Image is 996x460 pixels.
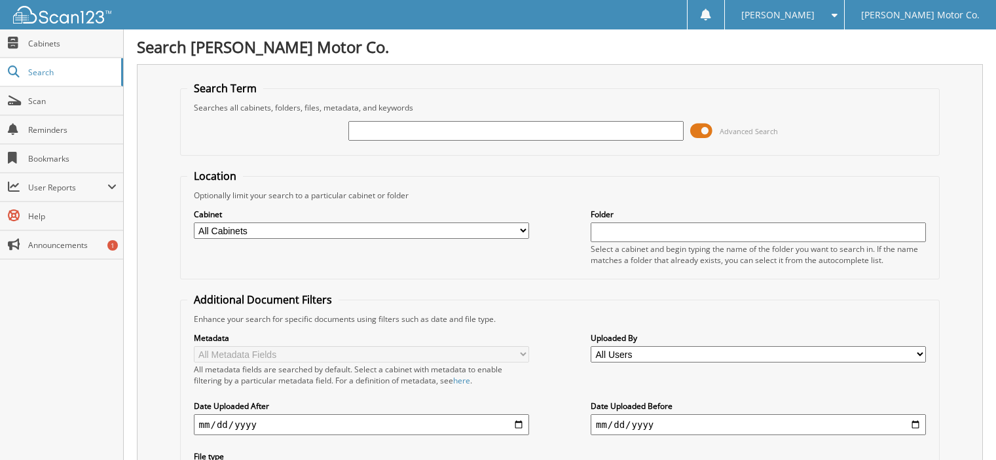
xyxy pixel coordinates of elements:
[194,414,529,435] input: start
[741,11,815,19] span: [PERSON_NAME]
[28,211,117,222] span: Help
[591,332,926,344] label: Uploaded By
[28,153,117,164] span: Bookmarks
[28,182,107,193] span: User Reports
[28,67,115,78] span: Search
[194,332,529,344] label: Metadata
[28,239,117,251] span: Announcements
[720,126,778,136] span: Advanced Search
[187,81,263,96] legend: Search Term
[28,38,117,49] span: Cabinets
[137,36,983,58] h1: Search [PERSON_NAME] Motor Co.
[194,400,529,412] label: Date Uploaded After
[194,364,529,386] div: All metadata fields are searched by default. Select a cabinet with metadata to enable filtering b...
[13,6,111,24] img: scan123-logo-white.svg
[187,169,243,183] legend: Location
[28,124,117,135] span: Reminders
[591,414,926,435] input: end
[28,96,117,107] span: Scan
[861,11,980,19] span: [PERSON_NAME] Motor Co.
[187,313,933,325] div: Enhance your search for specific documents using filters such as date and file type.
[187,292,339,307] legend: Additional Document Filters
[591,209,926,220] label: Folder
[591,400,926,412] label: Date Uploaded Before
[187,102,933,113] div: Searches all cabinets, folders, files, metadata, and keywords
[187,190,933,201] div: Optionally limit your search to a particular cabinet or folder
[194,209,529,220] label: Cabinet
[591,243,926,266] div: Select a cabinet and begin typing the name of the folder you want to search in. If the name match...
[107,240,118,251] div: 1
[453,375,470,386] a: here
